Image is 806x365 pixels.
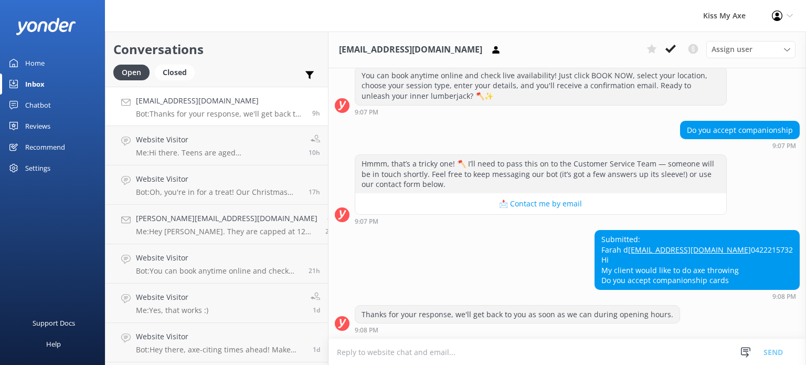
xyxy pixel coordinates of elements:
[105,87,328,126] a: [EMAIL_ADDRESS][DOMAIN_NAME]Bot:Thanks for your response, we'll get back to you as soon as we can...
[136,213,317,224] h4: [PERSON_NAME][EMAIL_ADDRESS][DOMAIN_NAME]
[712,44,752,55] span: Assign user
[155,65,195,80] div: Closed
[46,333,61,354] div: Help
[355,218,378,225] strong: 9:07 PM
[25,158,50,179] div: Settings
[313,345,320,354] span: Sep 24 2025 05:18pm (UTC +10:00) Australia/Sydney
[339,43,482,57] h3: [EMAIL_ADDRESS][DOMAIN_NAME]
[105,126,328,165] a: Website VisitorMe:Hi there. Teens are aged [DEMOGRAPHIC_DATA]10h
[680,142,800,149] div: Sep 25 2025 09:07pm (UTC +10:00) Australia/Sydney
[355,217,727,225] div: Sep 25 2025 09:07pm (UTC +10:00) Australia/Sydney
[309,187,320,196] span: Sep 25 2025 01:35pm (UTC +10:00) Australia/Sydney
[105,284,328,323] a: Website VisitorMe:Yes, that works :)1d
[16,18,76,35] img: yonder-white-logo.png
[355,67,726,105] div: You can book anytime online and check live availability! Just click BOOK NOW, select your locatio...
[155,66,200,78] a: Closed
[312,109,320,118] span: Sep 25 2025 09:08pm (UTC +10:00) Australia/Sydney
[105,205,328,244] a: [PERSON_NAME][EMAIL_ADDRESS][DOMAIN_NAME]Me:Hey [PERSON_NAME]. They are capped at 12 people as 12...
[136,148,301,158] p: Me: Hi there. Teens are aged [DEMOGRAPHIC_DATA]
[136,306,208,315] p: Me: Yes, that works :)
[355,109,378,116] strong: 9:07 PM
[136,187,301,197] p: Bot: Oh, you're in for a treat! Our Christmas parties are a blast, combining axe throwing, food a...
[136,331,305,342] h4: Website Visitor
[113,39,320,59] h2: Conversations
[706,41,796,58] div: Assign User
[33,312,75,333] div: Support Docs
[772,294,796,300] strong: 9:08 PM
[25,137,65,158] div: Recommend
[25,53,45,74] div: Home
[628,245,751,255] a: [EMAIL_ADDRESS][DOMAIN_NAME]
[355,193,726,214] button: 📩 Contact me by email
[136,252,301,264] h4: Website Visitor
[136,109,304,119] p: Bot: Thanks for your response, we'll get back to you as soon as we can during opening hours.
[136,95,304,107] h4: [EMAIL_ADDRESS][DOMAIN_NAME]
[355,108,727,116] div: Sep 25 2025 09:07pm (UTC +10:00) Australia/Sydney
[113,66,155,78] a: Open
[105,165,328,205] a: Website VisitorBot:Oh, you're in for a treat! Our Christmas parties are a blast, combining axe th...
[136,134,301,145] h4: Website Visitor
[25,95,51,116] div: Chatbot
[681,121,799,139] div: Do you accept companionship
[105,323,328,362] a: Website VisitorBot:Hey there, axe-citing times ahead! Make sure to arrive 15 minutes before your ...
[325,227,337,236] span: Sep 25 2025 10:27am (UTC +10:00) Australia/Sydney
[136,291,208,303] h4: Website Visitor
[136,227,317,236] p: Me: Hey [PERSON_NAME]. They are capped at 12 people as 12 can play maximum per game. There is onl...
[113,65,150,80] div: Open
[136,345,305,354] p: Bot: Hey there, axe-citing times ahead! Make sure to arrive 15 minutes before your session starts...
[25,74,45,95] div: Inbox
[309,148,320,157] span: Sep 25 2025 08:50pm (UTC +10:00) Australia/Sydney
[355,306,680,324] div: Thanks for your response, we'll get back to you as soon as we can during opening hours.
[355,327,378,333] strong: 9:08 PM
[772,143,796,149] strong: 9:07 PM
[136,173,301,185] h4: Website Visitor
[355,326,680,333] div: Sep 25 2025 09:08pm (UTC +10:00) Australia/Sydney
[309,266,320,275] span: Sep 25 2025 09:03am (UTC +10:00) Australia/Sydney
[595,293,800,300] div: Sep 25 2025 09:08pm (UTC +10:00) Australia/Sydney
[136,266,301,276] p: Bot: You can book anytime online and check live availability! Just click BOOK NOW, select your lo...
[105,244,328,284] a: Website VisitorBot:You can book anytime online and check live availability! Just click BOOK NOW, ...
[25,116,50,137] div: Reviews
[355,155,726,193] div: Hmmm, that’s a tricky one! 🪓 I’ll need to pass this on to the Customer Service Team — someone wil...
[595,231,799,289] div: Submitted: Farah d 0422215732 Hi My client would like to do axe throwing Do you accept companions...
[313,306,320,315] span: Sep 24 2025 08:49pm (UTC +10:00) Australia/Sydney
